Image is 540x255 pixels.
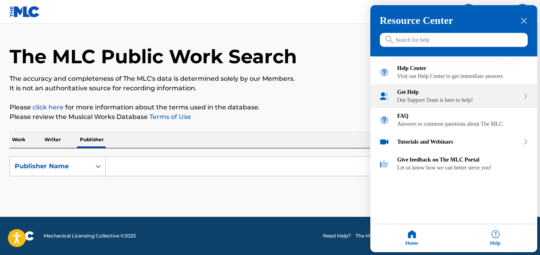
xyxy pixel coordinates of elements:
input: Search for help [380,33,528,47]
div: Help [454,224,537,252]
div: Visit our Help Center to get immediate answers [397,73,528,80]
div: entering resource center home [370,56,537,176]
div: Get Help [397,89,520,95]
div: Resource center home modules [370,56,537,176]
img: module icon [379,137,389,147]
div: FAQ [370,108,537,132]
div: Our Support Team is here to help! [397,97,520,103]
div: close resource center [520,17,528,25]
div: Get Help [370,84,537,108]
img: module icon [379,91,389,101]
img: module icon [379,115,389,125]
div: Home [370,224,454,252]
div: Help Center [370,60,537,84]
div: Give feedback on The MLC Portal [397,157,528,163]
div: Answers to common questions about The MLC [397,121,528,127]
div: Give feedback on The MLC Portal [370,152,537,176]
img: module icon [379,159,389,169]
img: module icon [379,67,389,78]
div: Tutorials and Webinars [370,132,537,152]
svg: expand [523,139,528,145]
svg: icon [385,36,393,44]
div: Let us know how we can better serve you! [397,165,528,171]
div: FAQ [397,113,528,119]
h3: Resource Center [380,15,528,27]
svg: expand [523,93,528,99]
div: Tutorials and Webinars [397,139,520,145]
div: Help Center [397,65,528,72]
